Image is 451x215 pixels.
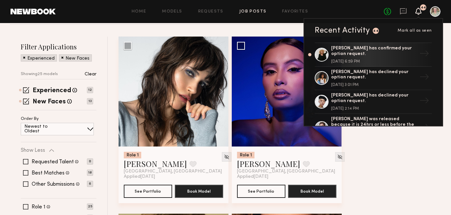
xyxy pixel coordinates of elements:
[87,181,93,187] p: 6
[66,56,90,61] p: New Faces
[124,158,187,169] a: [PERSON_NAME]
[124,169,222,174] span: [GEOGRAPHIC_DATA], [GEOGRAPHIC_DATA]
[337,154,343,160] img: Unhide Model
[237,185,285,198] button: See Portfolio
[21,72,58,76] p: Showing 25 models
[237,152,254,158] div: Role 1
[21,42,96,51] h2: Filter Applications
[288,188,336,194] a: Book Model
[398,29,432,33] span: Mark all as seen
[175,185,223,198] button: Book Model
[162,10,182,14] a: Models
[32,204,45,210] label: Role 1
[124,185,172,198] button: See Portfolio
[288,185,336,198] button: Book Model
[24,124,64,134] p: Newest to Oldest
[198,10,224,14] a: Requests
[417,120,432,137] div: →
[87,203,93,210] p: 25
[421,6,426,10] div: 44
[224,154,229,160] img: Unhide Model
[87,158,93,165] p: 0
[315,90,432,114] a: [PERSON_NAME] has declined your option request.[DATE] 2:14 PM→
[27,56,55,61] p: Experienced
[331,83,417,87] div: [DATE] 3:01 PM
[32,171,65,176] label: Best Matches
[315,27,370,35] div: Recent Activity
[315,42,432,67] a: [PERSON_NAME] has confirmed your option request.[DATE] 6:59 PM→
[124,152,141,158] div: Role 1
[315,67,432,91] a: [PERSON_NAME] has declined your option request.[DATE] 3:01 PM→
[315,114,432,143] a: [PERSON_NAME] was released because it is 24hrs or less before the job start time.→
[124,174,223,179] div: Applied [DATE]
[331,46,417,57] div: [PERSON_NAME] has confirmed your option request.
[85,72,96,77] p: Clear
[33,88,71,94] label: Experienced
[32,182,75,187] label: Other Submissions
[331,93,417,104] div: [PERSON_NAME] has declined your option request.
[331,107,417,111] div: [DATE] 2:14 PM
[32,159,74,165] label: Requested Talent
[21,117,39,121] p: Order By
[373,29,379,33] div: 44
[417,46,432,63] div: →
[87,87,93,93] p: 12
[331,117,417,133] div: [PERSON_NAME] was released because it is 24hrs or less before the job start time.
[239,10,267,14] a: Job Posts
[331,69,417,81] div: [PERSON_NAME] has declined your option request.
[132,10,146,14] a: Home
[331,60,417,64] div: [DATE] 6:59 PM
[87,170,93,176] p: 18
[237,169,335,174] span: [GEOGRAPHIC_DATA], [GEOGRAPHIC_DATA]
[237,174,336,179] div: Applied [DATE]
[237,158,300,169] a: [PERSON_NAME]
[175,188,223,194] a: Book Model
[282,10,308,14] a: Favorites
[417,93,432,110] div: →
[33,99,66,105] label: New Faces
[21,148,45,153] p: Show Less
[87,98,93,104] p: 13
[417,69,432,87] div: →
